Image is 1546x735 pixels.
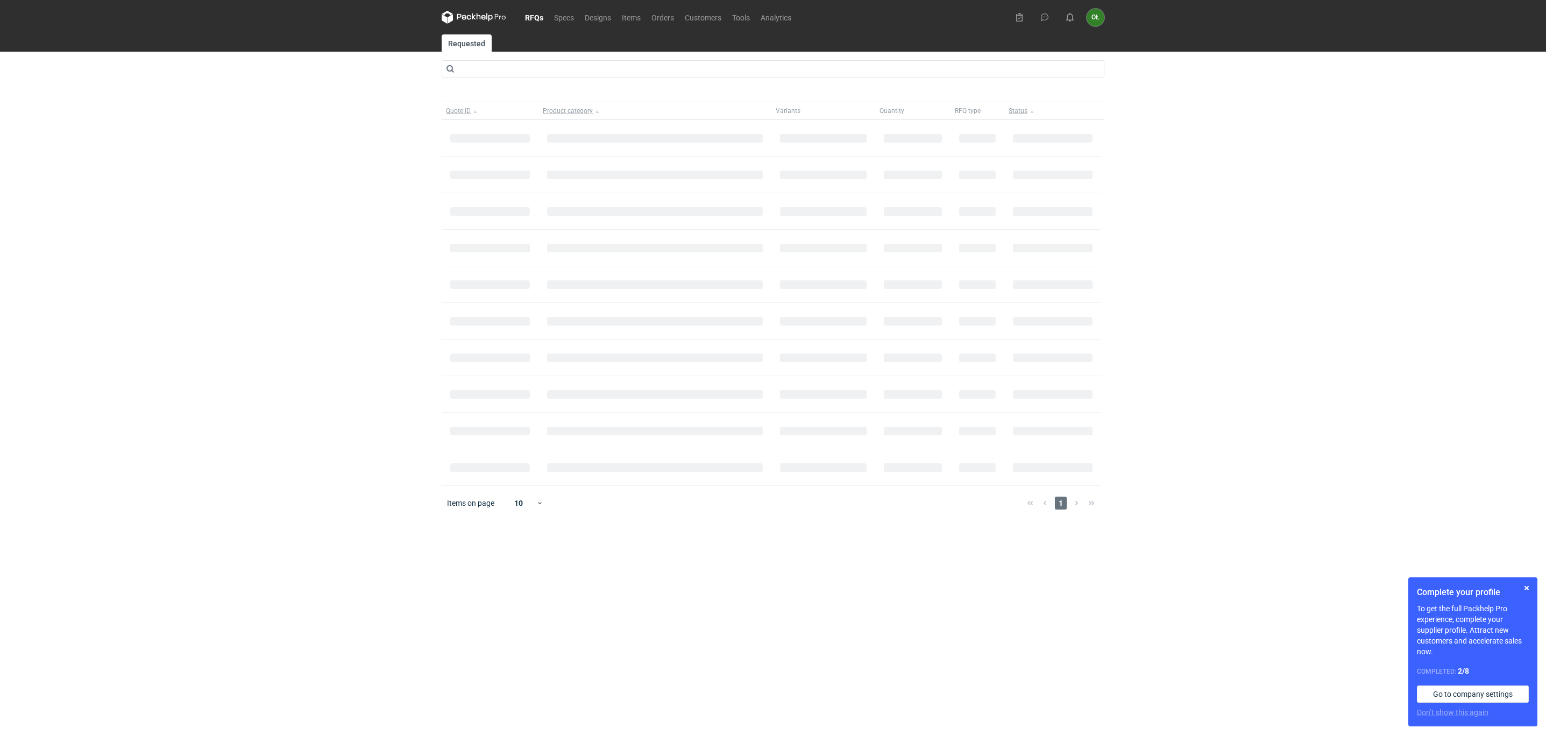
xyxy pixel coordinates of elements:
div: Olga Łopatowicz [1087,9,1104,26]
a: Items [616,11,646,24]
button: Quote ID [442,102,538,119]
a: Go to company settings [1417,685,1529,703]
button: Skip for now [1520,582,1533,595]
a: Analytics [755,11,797,24]
h1: Complete your profile [1417,586,1529,599]
strong: 2 / 8 [1458,667,1469,675]
div: Completed: [1417,666,1529,677]
a: Specs [549,11,579,24]
a: Orders [646,11,679,24]
a: Designs [579,11,616,24]
span: Quantity [880,107,904,115]
svg: Packhelp Pro [442,11,506,24]
a: Tools [727,11,755,24]
span: Status [1009,107,1027,115]
p: To get the full Packhelp Pro experience, complete your supplier profile. Attract new customers an... [1417,603,1529,657]
a: Customers [679,11,727,24]
button: Product category [538,102,771,119]
span: Product category [543,107,593,115]
a: Requested [442,34,492,52]
span: Items on page [447,498,494,508]
a: RFQs [520,11,549,24]
span: 1 [1055,497,1067,510]
button: Status [1004,102,1101,119]
span: Quote ID [446,107,471,115]
span: Variants [776,107,800,115]
div: 10 [501,496,536,511]
span: RFQ type [955,107,981,115]
button: Don’t show this again [1417,707,1488,718]
button: OŁ [1087,9,1104,26]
